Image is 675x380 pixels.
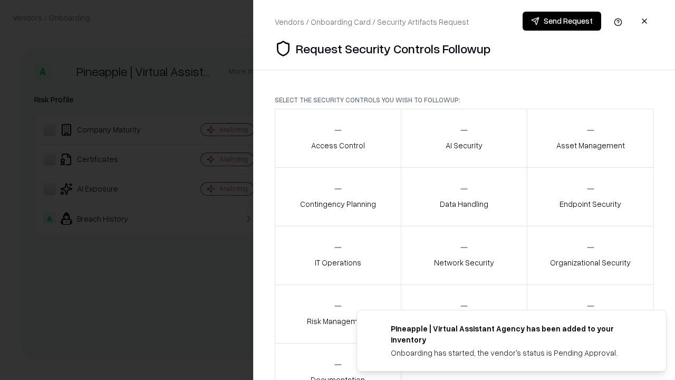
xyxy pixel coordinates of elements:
[275,109,401,168] button: Access Control
[434,257,494,268] p: Network Security
[527,167,654,226] button: Endpoint Security
[440,198,488,210] p: Data Handling
[527,109,654,168] button: Asset Management
[275,284,401,344] button: Risk Management
[275,167,401,226] button: Contingency Planning
[556,140,625,151] p: Asset Management
[401,109,528,168] button: AI Security
[527,226,654,285] button: Organizational Security
[401,226,528,285] button: Network Security
[401,284,528,344] button: Security Incidents
[296,40,490,57] p: Request Security Controls Followup
[446,140,483,151] p: AI Security
[370,323,382,336] img: trypineapple.com
[275,96,654,104] p: Select the security controls you wish to followup:
[307,316,369,327] p: Risk Management
[527,284,654,344] button: Threat Management
[550,257,631,268] p: Organizational Security
[275,16,469,27] div: Vendors / Onboarding Card / Security Artifacts Request
[391,347,641,358] div: Onboarding has started, the vendor's status is Pending Approval.
[315,257,361,268] p: IT Operations
[391,323,641,345] div: Pineapple | Virtual Assistant Agency has been added to your inventory
[311,140,365,151] p: Access Control
[300,198,376,210] p: Contingency Planning
[560,198,621,210] p: Endpoint Security
[275,226,401,285] button: IT Operations
[401,167,528,226] button: Data Handling
[523,12,601,31] button: Send Request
